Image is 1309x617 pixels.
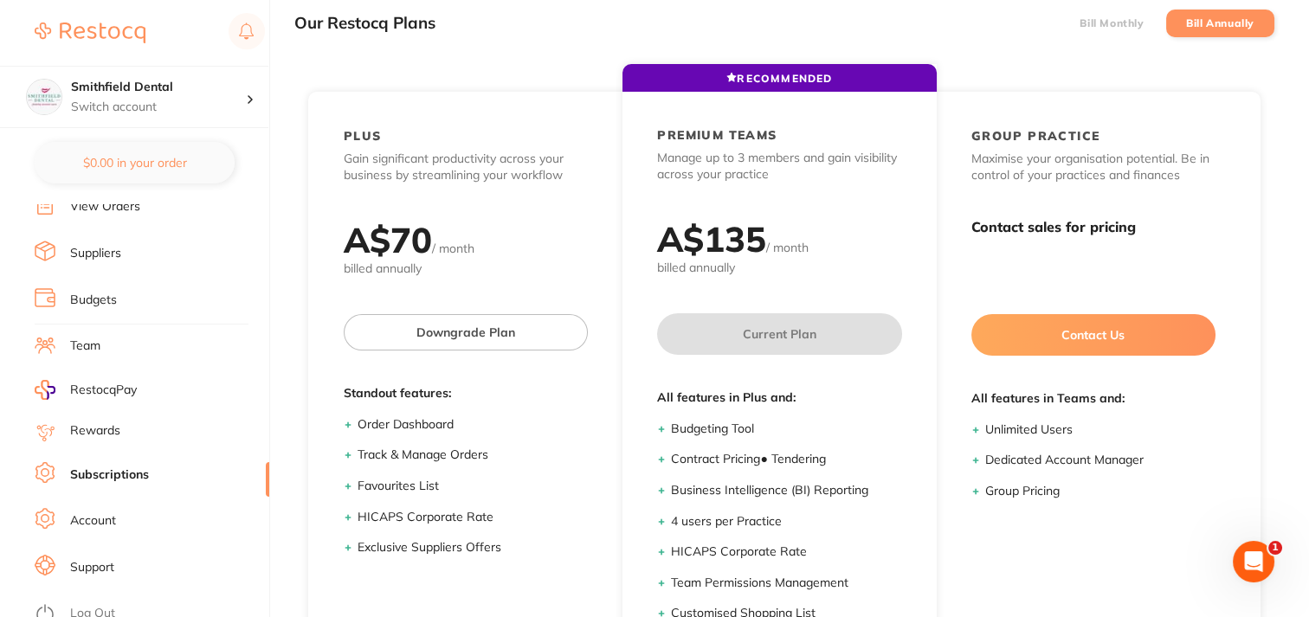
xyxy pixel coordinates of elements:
a: View Orders [70,198,140,215]
li: Exclusive Suppliers Offers [358,539,588,556]
iframe: Intercom live chat [1233,541,1274,582]
a: Account [70,512,116,530]
li: Dedicated Account Manager [985,452,1215,469]
li: Favourites List [358,478,588,495]
span: All features in Teams and: [971,390,1215,408]
span: 1 [1268,541,1282,555]
li: Business Intelligence (BI) Reporting [671,482,901,499]
p: Switch account [71,99,246,116]
img: Smithfield Dental [27,80,61,114]
p: Gain significant productivity across your business by streamlining your workflow [344,151,588,184]
img: Restocq Logo [35,22,145,43]
span: RECOMMENDED [726,72,832,85]
button: Current Plan [657,313,901,355]
span: / month [766,240,809,255]
span: RestocqPay [70,382,137,399]
span: billed annually [657,260,901,277]
a: Support [70,559,114,576]
li: 4 users per Practice [671,513,901,530]
li: Group Pricing [985,483,1215,500]
h2: A$ 135 [657,217,766,260]
h2: GROUP PRACTICE [971,128,1100,144]
a: Team [70,337,100,355]
a: Subscriptions [70,466,149,484]
button: Downgrade Plan [344,314,588,350]
li: HICAPS Corporate Rate [671,543,901,561]
button: $0.00 in your order [35,142,235,183]
a: Rewards [70,422,120,440]
span: billed annually [344,260,588,278]
h3: Our Restocq Plans [294,14,435,33]
li: Unlimited Users [985,421,1215,439]
li: Track & Manage Orders [358,447,588,464]
h4: Smithfield Dental [71,79,246,96]
li: Budgeting Tool [671,421,901,438]
a: Restocq Logo [35,13,145,53]
li: Contract Pricing ● Tendering [671,451,901,468]
span: Standout features: [344,385,588,402]
a: Budgets [70,292,117,309]
h2: PREMIUM TEAMS [657,127,777,143]
p: Maximise your organisation potential. Be in control of your practices and finances [971,151,1215,184]
a: RestocqPay [35,380,137,400]
h3: Contact sales for pricing [971,219,1215,235]
li: HICAPS Corporate Rate [358,509,588,526]
span: All features in Plus and: [657,389,901,407]
li: Order Dashboard [358,416,588,434]
span: / month [432,241,474,256]
label: Bill Monthly [1080,17,1144,29]
img: RestocqPay [35,380,55,400]
button: Contact Us [971,314,1215,356]
li: Team Permissions Management [671,575,901,592]
a: Suppliers [70,245,121,262]
p: Manage up to 3 members and gain visibility across your practice [657,150,901,183]
h2: A$ 70 [344,218,432,261]
label: Bill Annually [1186,17,1254,29]
h2: PLUS [344,128,382,144]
